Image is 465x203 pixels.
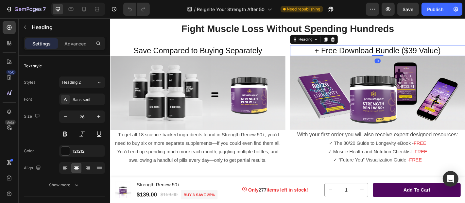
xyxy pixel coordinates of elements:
div: Size [24,112,41,121]
span: Heading 2 [62,79,81,85]
span: Need republishing [287,6,320,12]
p: BUY 3 SAVE 25% [81,192,116,199]
button: Save [397,3,419,16]
div: Publish [427,6,443,13]
button: Show more [24,179,105,191]
div: 0 [292,44,299,50]
button: decrement [237,182,250,197]
img: gempages_562731699910214530-bd3d5ceb-2c06-48fb-8650-7ab6eec52ae6.png [199,42,392,123]
div: 450 [6,70,16,75]
div: 121212 [73,148,103,154]
span: Reignite Your Strength After 50 [197,6,265,13]
div: Heading [207,21,225,26]
div: Beta [5,120,16,125]
div: Show more [49,182,80,188]
iframe: Design area [110,18,465,203]
input: quantity [250,182,272,197]
div: Font [24,96,32,102]
p: .To get all 18 science-backed ingredients found in Strength Renew 50+, you’d need to buy six or m... [1,124,193,162]
button: Heading 2 [59,76,105,88]
p: 7 [43,5,46,13]
span: Save [403,7,414,12]
div: Align [24,164,42,173]
div: Undo/Redo [123,3,150,16]
div: $139.00 [28,191,52,200]
div: $159.00 [55,191,75,200]
span: FREE [336,145,351,150]
span: Fight Muscle Loss Without Spending Hundreds [78,6,314,17]
button: Publish [422,3,449,16]
span: + Free Download Bundle ($39 Value) [226,31,366,41]
p: Only items left in stock! [152,186,219,194]
span: FREE [331,154,345,160]
span: 277 [164,187,173,193]
p: ✓ The 80/20 Guide to Longevity eBook - ✓ Muscle Health and Nutrition Checklist - ✓ “Future You” V... [199,134,392,162]
div: Styles [24,79,35,85]
span: FREE [336,135,350,141]
span: With your first order you will also receive expert designed resources: [207,125,385,132]
p: Heading [32,23,102,31]
h1: Strength Renew 50+ [28,180,119,189]
div: Text style [24,63,42,69]
button: Add to cart [290,182,387,198]
span: Save Compared to Buying Separately [26,31,168,41]
div: Add to cart [324,186,354,194]
p: Advanced [64,40,87,47]
button: increment [272,182,285,197]
div: Color [24,148,34,154]
div: Sans-serif [73,97,103,103]
p: Settings [32,40,51,47]
div: Open Intercom Messenger [443,171,458,187]
button: 7 [3,3,49,16]
span: / [194,6,196,13]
